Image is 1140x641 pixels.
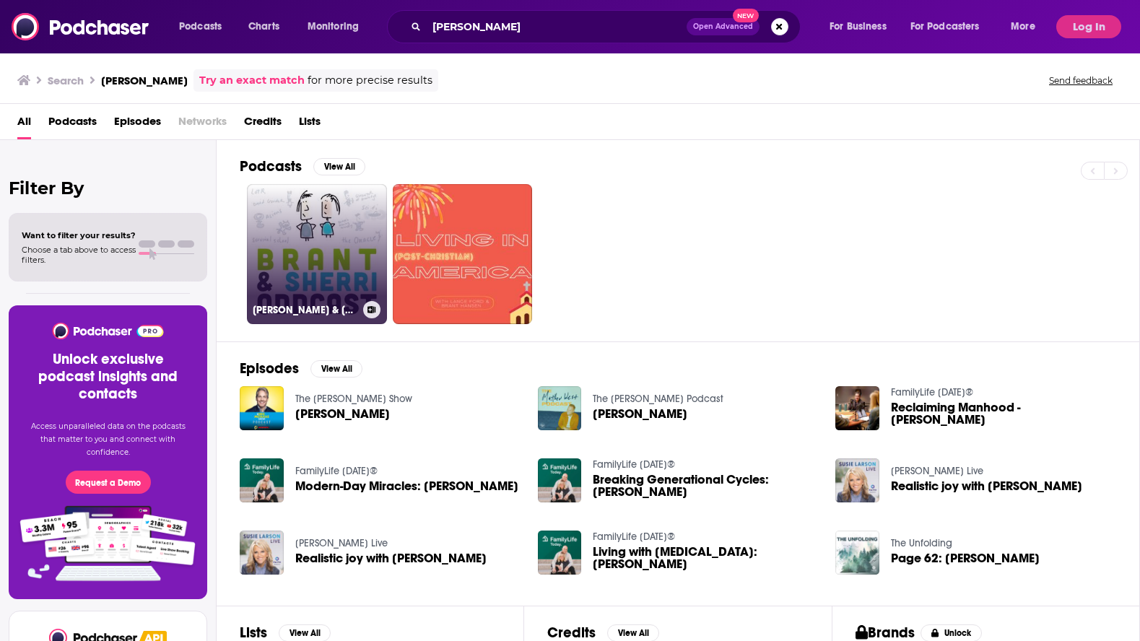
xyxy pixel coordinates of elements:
[1001,15,1053,38] button: open menu
[247,184,387,324] a: [PERSON_NAME] & [PERSON_NAME] Oddcast
[22,230,136,240] span: Want to filter your results?
[1056,15,1121,38] button: Log In
[593,458,675,471] a: FamilyLife Today®
[51,323,165,339] img: Podchaser - Follow, Share and Rate Podcasts
[295,480,518,492] a: Modern-Day Miracles: Brant Hansen
[9,178,207,199] h2: Filter By
[891,465,983,477] a: Susie Larson Live
[248,17,279,37] span: Charts
[240,531,284,575] img: Realistic joy with Brant Hansen
[593,531,675,543] a: FamilyLife Today®
[297,15,378,38] button: open menu
[179,17,222,37] span: Podcasts
[891,401,1116,426] span: Reclaiming Manhood - [PERSON_NAME]
[891,386,973,398] a: FamilyLife Today®
[891,480,1082,492] a: Realistic joy with Brant Hansen
[1045,74,1117,87] button: Send feedback
[22,245,136,265] span: Choose a tab above to access filters.
[538,531,582,575] img: Living with Autism: Brant Hansen
[12,13,150,40] img: Podchaser - Follow, Share and Rate Podcasts
[295,552,487,564] span: Realistic joy with [PERSON_NAME]
[26,420,190,459] p: Access unparalleled data on the podcasts that matter to you and connect with confidence.
[299,110,321,139] a: Lists
[593,546,818,570] a: Living with Autism: Brant Hansen
[1011,17,1035,37] span: More
[308,17,359,37] span: Monitoring
[835,386,879,430] img: Reclaiming Manhood - Brant Hansen
[835,458,879,502] img: Realistic joy with Brant Hansen
[593,474,818,498] span: Breaking Generational Cycles: [PERSON_NAME]
[295,408,390,420] span: [PERSON_NAME]
[66,471,151,494] button: Request a Demo
[15,505,201,582] img: Pro Features
[593,408,687,420] a: Brant Hansen
[538,458,582,502] img: Breaking Generational Cycles: Brant Hansen
[240,359,362,378] a: EpisodesView All
[593,546,818,570] span: Living with [MEDICAL_DATA]: [PERSON_NAME]
[240,157,365,175] a: PodcastsView All
[427,15,687,38] input: Search podcasts, credits, & more...
[687,18,760,35] button: Open AdvancedNew
[48,74,84,87] h3: Search
[295,552,487,564] a: Realistic joy with Brant Hansen
[295,465,378,477] a: FamilyLife Today®
[114,110,161,139] a: Episodes
[239,15,288,38] a: Charts
[310,360,362,378] button: View All
[901,15,1001,38] button: open menu
[891,480,1082,492] span: Realistic joy with [PERSON_NAME]
[178,110,227,139] span: Networks
[101,74,188,87] h3: [PERSON_NAME]
[240,458,284,502] img: Modern-Day Miracles: Brant Hansen
[313,158,365,175] button: View All
[891,401,1116,426] a: Reclaiming Manhood - Brant Hansen
[295,408,390,420] a: Brant Hansen
[240,157,302,175] h2: Podcasts
[891,552,1040,564] a: Page 62: Brant Hansen
[240,386,284,430] img: Brant Hansen
[538,386,582,430] img: Brant Hansen
[295,480,518,492] span: Modern-Day Miracles: [PERSON_NAME]
[891,537,952,549] a: The Unfolding
[593,408,687,420] span: [PERSON_NAME]
[240,359,299,378] h2: Episodes
[401,10,814,43] div: Search podcasts, credits, & more...
[295,537,388,549] a: Susie Larson Live
[910,17,980,37] span: For Podcasters
[593,474,818,498] a: Breaking Generational Cycles: Brant Hansen
[169,15,240,38] button: open menu
[308,72,432,89] span: for more precise results
[733,9,759,22] span: New
[199,72,305,89] a: Try an exact match
[48,110,97,139] a: Podcasts
[295,393,412,405] a: The Eric Metaxas Show
[835,531,879,575] img: Page 62: Brant Hansen
[26,351,190,403] h3: Unlock exclusive podcast insights and contacts
[830,17,887,37] span: For Business
[693,23,753,30] span: Open Advanced
[593,393,723,405] a: The Matthew West Podcast
[253,304,357,316] h3: [PERSON_NAME] & [PERSON_NAME] Oddcast
[244,110,282,139] a: Credits
[891,552,1040,564] span: Page 62: [PERSON_NAME]
[17,110,31,139] a: All
[819,15,905,38] button: open menu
